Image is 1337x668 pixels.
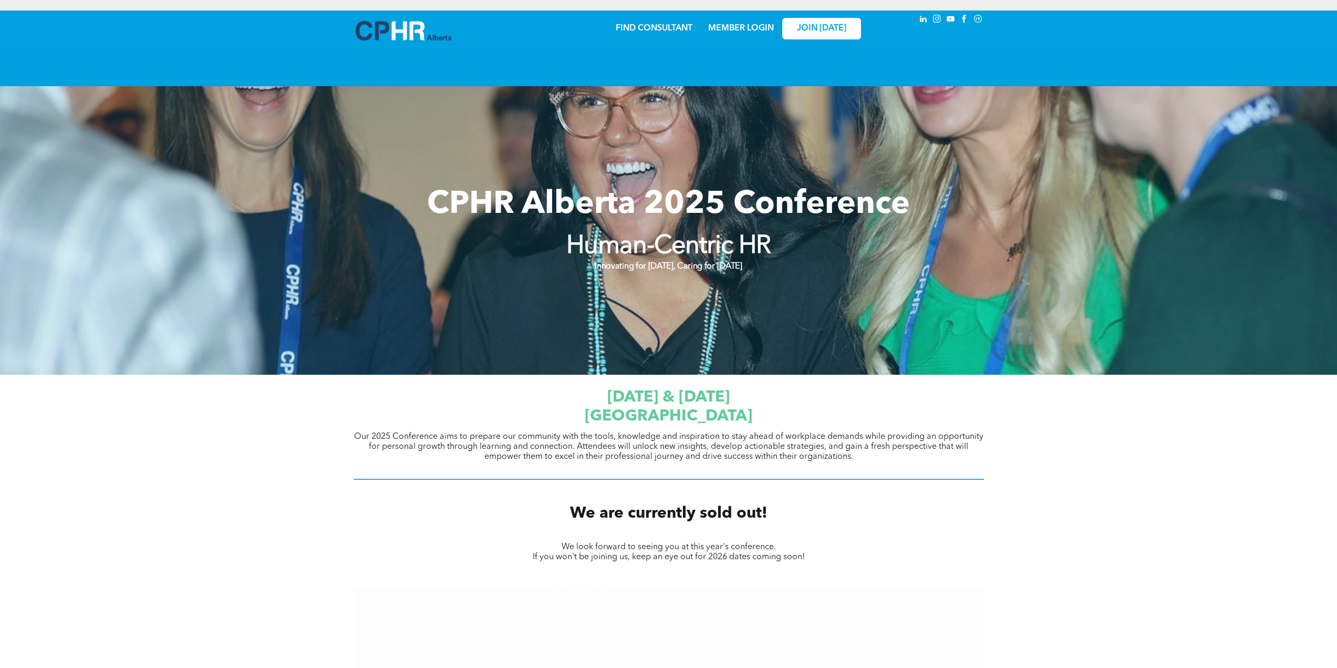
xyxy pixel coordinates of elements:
img: A blue and white logo for cp alberta [356,21,451,40]
a: MEMBER LOGIN [708,24,774,33]
span: [DATE] & [DATE] [607,389,730,405]
a: facebook [959,13,970,27]
span: We are currently sold out! [570,506,768,521]
a: linkedin [918,13,929,27]
a: youtube [945,13,957,27]
span: [GEOGRAPHIC_DATA] [585,408,752,424]
span: CPHR Alberta 2025 Conference [427,189,910,221]
strong: Innovating for [DATE], Caring for [DATE] [595,262,742,271]
a: instagram [931,13,943,27]
a: FIND CONSULTANT [616,24,692,33]
span: Our 2025 Conference aims to prepare our community with the tools, knowledge and inspiration to st... [354,433,983,461]
strong: Human-Centric HR [566,234,771,259]
span: We look forward to seeing you at this year's conference. [562,543,776,551]
a: JOIN [DATE] [782,18,861,39]
span: JOIN [DATE] [797,24,846,34]
span: If you won't be joining us, keep an eye out for 2026 dates coming soon! [533,553,805,561]
a: Social network [972,13,984,27]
